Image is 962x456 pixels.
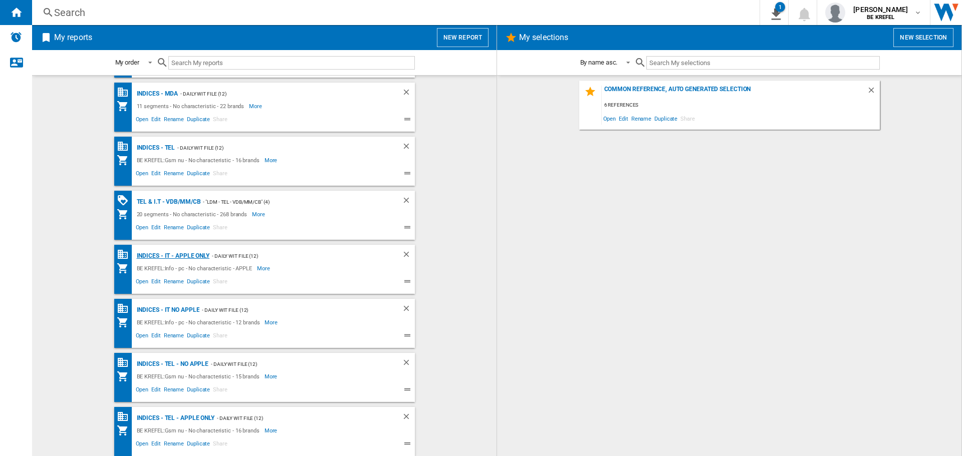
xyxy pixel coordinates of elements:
div: - Daily WIT file (12) [209,250,381,262]
span: Duplicate [185,439,211,451]
div: My Assortment [117,208,134,220]
span: More [265,370,279,382]
div: Delete [402,88,415,100]
span: Open [134,223,150,235]
input: Search My reports [168,56,415,70]
span: Rename [162,385,185,397]
span: Edit [150,277,162,289]
div: My Assortment [117,424,134,436]
span: Share [211,169,229,181]
div: BE KREFEL:Info - pc - No characteristic - 12 brands [134,316,265,328]
div: Delete [402,304,415,316]
div: Indices - MDA [134,88,178,100]
h2: My reports [52,28,94,47]
span: Rename [162,169,185,181]
span: Edit [150,115,162,127]
span: [PERSON_NAME] [853,5,908,15]
span: Duplicate [185,223,211,235]
div: - "LDM - TEL - VdB/MM/CB" (4) [200,196,381,208]
div: BE KREFEL:Info - pc - No characteristic - APPLE [134,262,257,274]
span: Rename [162,277,185,289]
span: Edit [150,331,162,343]
span: Duplicate [185,115,211,127]
div: Delete [402,358,415,370]
div: Delete [402,412,415,424]
div: By name asc. [580,59,618,66]
span: Share [211,115,229,127]
div: - Daily WIT file (12) [178,88,381,100]
span: Rename [162,439,185,451]
div: - Daily WIT file (12) [199,304,381,316]
div: Delete [402,196,415,208]
span: Edit [150,223,162,235]
div: My Assortment [117,262,134,274]
div: Common reference, auto generated selection [602,86,867,99]
div: Base 100 [117,86,134,99]
span: More [252,208,267,220]
div: My Assortment [117,370,134,382]
div: - Daily WIT file (12) [208,358,381,370]
div: Indices - IT - APPLE ONLY [134,250,210,262]
input: Search My selections [646,56,879,70]
div: My Assortment [117,100,134,112]
button: New report [437,28,489,47]
div: Base 100 [117,356,134,369]
span: Rename [162,223,185,235]
span: More [249,100,264,112]
div: PROMOTIONS Matrix [117,194,134,207]
span: Open [134,385,150,397]
span: Duplicate [185,277,211,289]
span: Open [134,439,150,451]
span: Duplicate [185,385,211,397]
div: Base 100 [117,248,134,261]
div: My Assortment [117,316,134,328]
span: Open [134,115,150,127]
img: profile.jpg [825,3,845,23]
span: Open [134,277,150,289]
span: Edit [150,439,162,451]
div: Indices - TEL [134,142,175,154]
span: Edit [617,112,630,125]
div: Indices - TEL - NO APPLE [134,358,209,370]
div: 1 [775,2,785,12]
span: More [257,262,272,274]
div: 11 segments - No characteristic - 22 brands [134,100,250,112]
span: Share [211,277,229,289]
span: Open [134,169,150,181]
span: More [265,154,279,166]
span: Share [679,112,696,125]
div: - Daily WIT file (12) [175,142,381,154]
span: Rename [630,112,653,125]
button: New selection [893,28,953,47]
span: Rename [162,115,185,127]
span: Share [211,223,229,235]
div: Delete [402,142,415,154]
div: Base 100 [117,302,134,315]
div: Indices - IT NO APPLE [134,304,200,316]
div: BE KREFEL:Gsm nu - No characteristic - 16 brands [134,154,265,166]
div: Base 100 [117,140,134,153]
span: Share [211,385,229,397]
span: More [265,316,279,328]
div: TEL & I.T - VDB/MM/CB [134,196,201,208]
div: - Daily WIT file (12) [214,412,382,424]
span: Open [134,331,150,343]
span: Duplicate [653,112,679,125]
div: BE KREFEL:Gsm nu - No characteristic - 16 brands [134,424,265,436]
div: Search [54,6,734,20]
span: Edit [150,169,162,181]
span: Edit [150,385,162,397]
div: My Assortment [117,154,134,166]
span: Open [602,112,618,125]
div: BE KREFEL:Gsm nu - No characteristic - 15 brands [134,370,265,382]
span: Rename [162,331,185,343]
span: Duplicate [185,331,211,343]
div: 6 references [602,99,880,112]
span: Share [211,331,229,343]
b: BE KREFEL [867,14,894,21]
span: More [265,424,279,436]
h2: My selections [517,28,570,47]
div: Indices - TEL - APPLE ONLY [134,412,214,424]
div: Delete [867,86,880,99]
div: My order [115,59,139,66]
